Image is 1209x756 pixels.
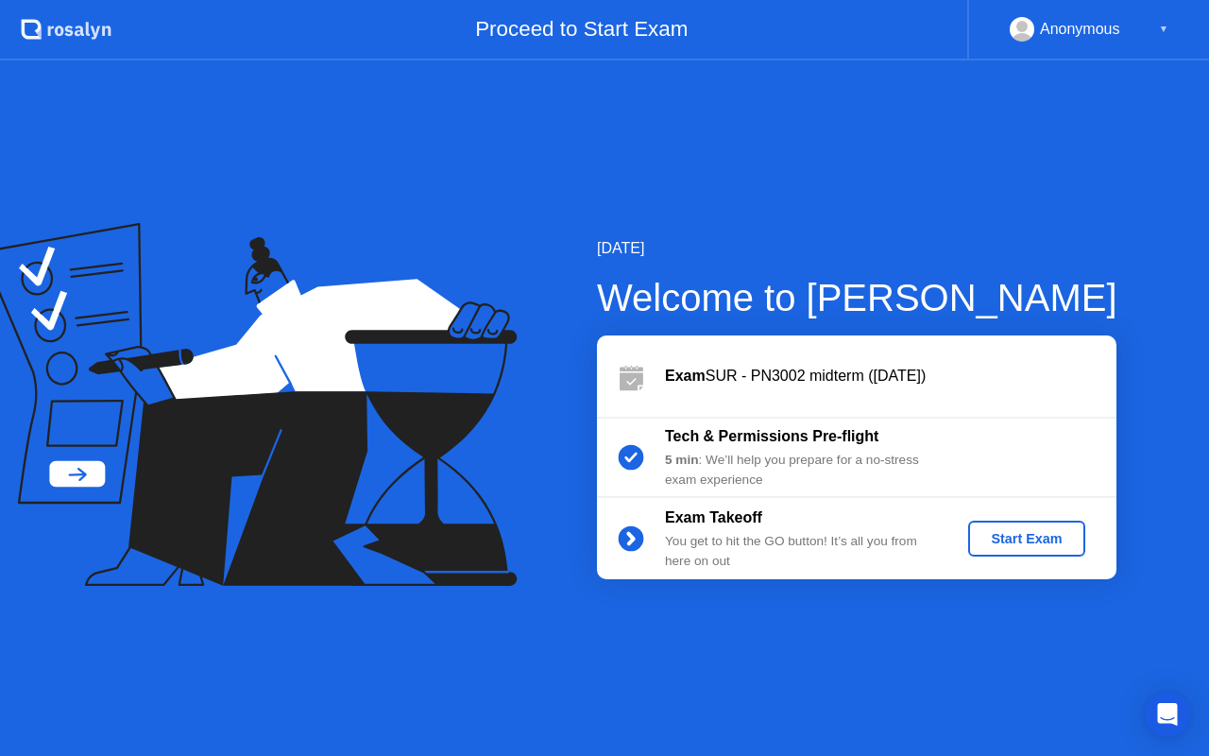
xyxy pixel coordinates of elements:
[1145,692,1190,737] div: Open Intercom Messenger
[665,368,706,384] b: Exam
[665,453,699,467] b: 5 min
[597,237,1117,260] div: [DATE]
[665,509,762,525] b: Exam Takeoff
[1040,17,1120,42] div: Anonymous
[976,531,1077,546] div: Start Exam
[665,365,1116,387] div: SUR - PN3002 midterm ([DATE])
[597,269,1117,326] div: Welcome to [PERSON_NAME]
[1159,17,1168,42] div: ▼
[665,428,878,444] b: Tech & Permissions Pre-flight
[968,521,1084,557] button: Start Exam
[665,451,937,490] div: : We’ll help you prepare for a no-stress exam experience
[665,532,937,571] div: You get to hit the GO button! It’s all you from here on out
